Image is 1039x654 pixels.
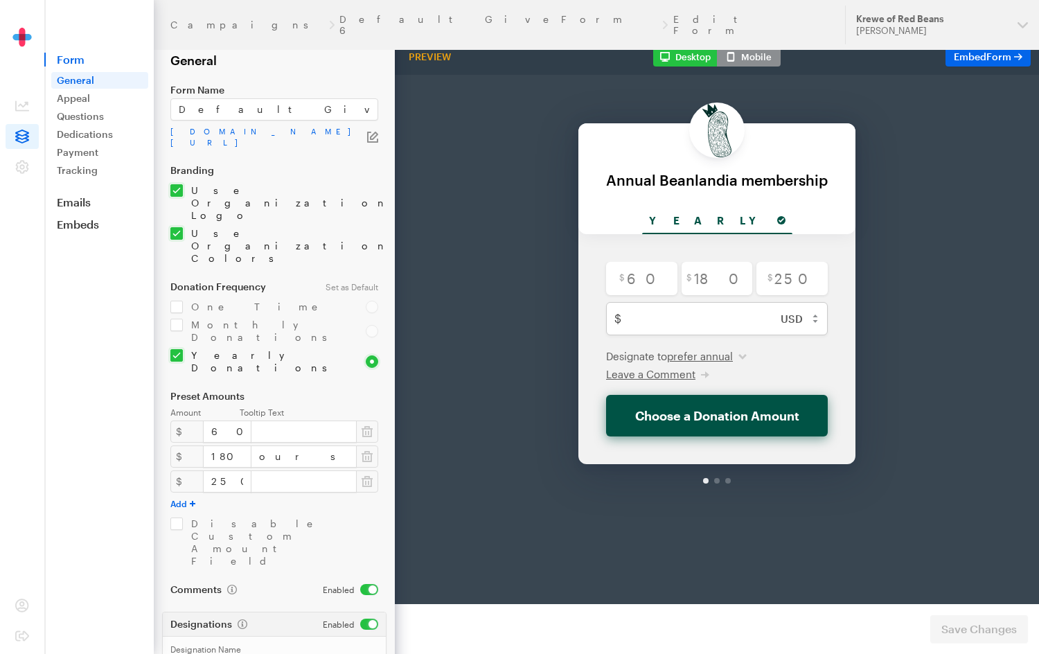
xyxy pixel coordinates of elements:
[244,292,347,306] button: Leave a Comment
[170,421,204,443] div: $
[845,6,1039,44] button: Krewe of Red Beans [PERSON_NAME]
[170,165,378,176] label: Branding
[244,320,465,362] button: Choose a Donation Amount
[51,108,148,125] a: Questions
[170,53,378,68] h2: General
[51,90,148,107] a: Appeal
[170,584,237,595] label: Comments
[339,14,657,36] a: Default GiveForm 6
[51,72,148,89] a: General
[44,195,154,209] a: Emails
[51,144,148,161] a: Payment
[244,274,465,288] div: Designate to
[170,619,306,630] div: Designations
[170,445,204,468] div: $
[403,51,456,63] div: Preview
[986,51,1011,62] span: Form
[170,470,204,493] div: $
[317,281,387,292] div: Set as Default
[170,19,323,30] a: Campaigns
[170,126,367,148] a: [DOMAIN_NAME][URL]
[170,407,240,418] label: Amount
[170,281,309,292] label: Donation Frequency
[244,293,333,306] span: Leave a Comment
[856,13,1006,25] div: Krewe of Red Beans
[717,47,781,67] button: Mobile
[240,407,378,418] label: Tooltip Text
[183,184,378,222] label: Use Organization Logo
[170,85,378,96] label: Form Name
[44,53,154,67] span: Form
[51,162,148,179] a: Tracking
[945,47,1031,67] a: EmbedForm
[954,51,1011,62] span: Embed
[51,126,148,143] a: Dedications
[44,218,154,231] a: Embeds
[856,25,1006,37] div: [PERSON_NAME]
[170,498,195,509] button: Add
[170,391,378,402] label: Preset Amounts
[230,97,479,113] div: Annual Beanlandia membership
[183,227,378,265] label: Use Organization Colors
